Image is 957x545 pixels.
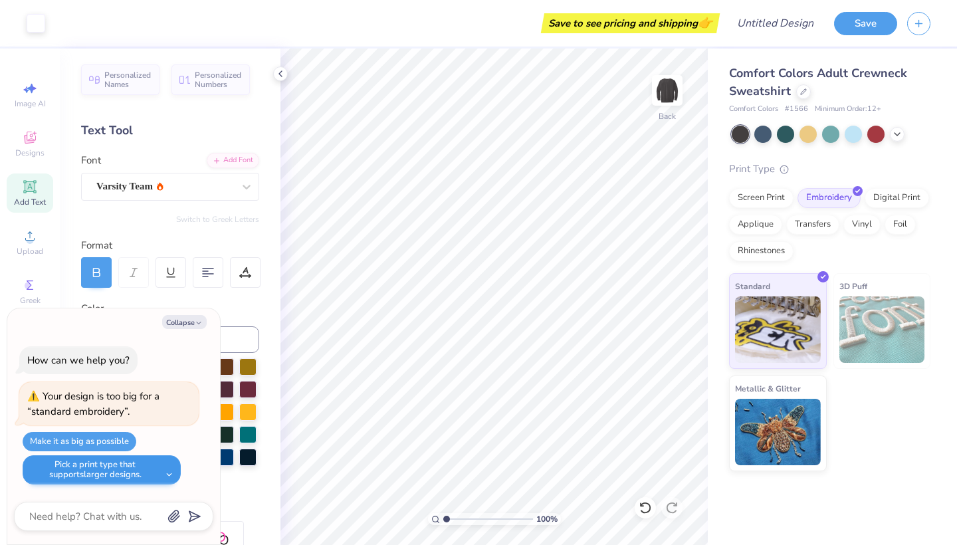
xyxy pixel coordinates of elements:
[839,279,867,293] span: 3D Puff
[81,122,259,140] div: Text Tool
[735,296,821,363] img: Standard
[839,296,925,363] img: 3D Puff
[729,65,907,99] span: Comfort Colors Adult Crewneck Sweatshirt
[15,98,46,109] span: Image AI
[843,215,881,235] div: Vinyl
[729,104,778,115] span: Comfort Colors
[20,295,41,306] span: Greek
[654,77,681,104] img: Back
[729,162,930,177] div: Print Type
[17,246,43,257] span: Upload
[885,215,916,235] div: Foil
[162,315,207,329] button: Collapse
[735,279,770,293] span: Standard
[23,432,136,451] button: Make it as big as possible
[536,513,558,525] span: 100 %
[14,197,46,207] span: Add Text
[786,215,839,235] div: Transfers
[815,104,881,115] span: Minimum Order: 12 +
[698,15,712,31] span: 👉
[81,301,259,316] div: Color
[865,188,929,208] div: Digital Print
[27,389,159,418] div: Your design is too big for a “standard embroidery”.
[27,354,130,367] div: How can we help you?
[797,188,861,208] div: Embroidery
[81,153,101,168] label: Font
[735,399,821,465] img: Metallic & Glitter
[104,70,152,89] span: Personalized Names
[735,381,801,395] span: Metallic & Glitter
[544,13,716,33] div: Save to see pricing and shipping
[176,214,259,225] button: Switch to Greek Letters
[834,12,897,35] button: Save
[81,238,261,253] div: Format
[729,188,794,208] div: Screen Print
[207,153,259,168] div: Add Font
[785,104,808,115] span: # 1566
[23,455,181,485] button: Pick a print type that supportslarger designs.
[659,110,676,122] div: Back
[15,148,45,158] span: Designs
[729,215,782,235] div: Applique
[729,241,794,261] div: Rhinestones
[195,70,242,89] span: Personalized Numbers
[726,10,824,37] input: Untitled Design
